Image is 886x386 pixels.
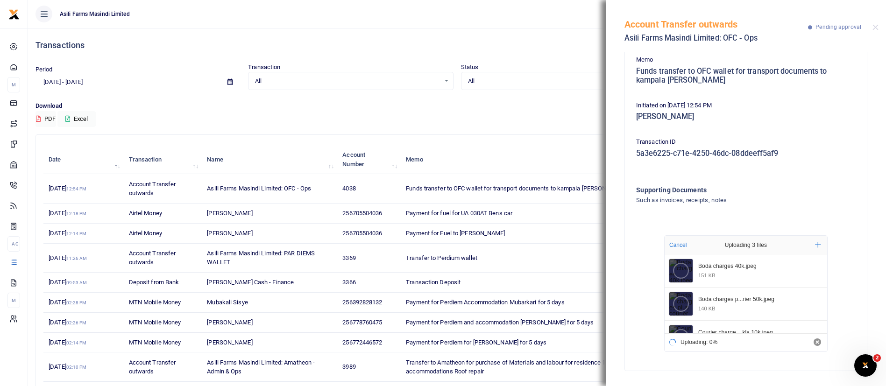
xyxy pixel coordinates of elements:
[873,354,881,362] span: 2
[406,185,627,192] span: Funds transfer to OFC wallet for transport documents to kampala [PERSON_NAME]
[66,211,87,216] small: 12:18 PM
[854,354,877,377] iframe: Intercom live chat
[342,363,355,370] span: 3989
[207,319,252,326] span: [PERSON_NAME]
[207,210,252,217] span: [PERSON_NAME]
[406,279,461,286] span: Transaction Deposit
[207,250,315,266] span: Asili Farms Masindi Limited: PAR DIEMS WALLET
[342,279,355,286] span: 3366
[66,256,87,261] small: 11:26 AM
[406,339,546,346] span: Payment for Perdiem for [PERSON_NAME] for 5 days
[624,19,808,30] h5: Account Transfer outwards
[66,186,87,191] small: 12:54 PM
[66,280,87,285] small: 09:53 AM
[49,339,86,346] span: [DATE]
[698,263,821,270] div: Boda charges 40k.jpeg
[49,299,86,306] span: [DATE]
[337,145,401,174] th: Account Number: activate to sort column ascending
[468,77,652,86] span: All
[636,149,856,158] h5: 5a3e6225-c71e-4250-46dc-08ddeeff5af9
[49,279,87,286] span: [DATE]
[129,181,176,197] span: Account Transfer outwards
[35,74,220,90] input: select period
[35,111,56,127] button: PDF
[255,77,439,86] span: All
[49,319,86,326] span: [DATE]
[406,210,512,217] span: Payment for fuel for UA 030AT Bens car
[49,363,86,370] span: [DATE]
[129,359,176,375] span: Account Transfer outwards
[636,137,856,147] p: Transaction ID
[129,299,181,306] span: MTN Mobile Money
[342,185,355,192] span: 4038
[406,230,505,237] span: Payment for Fuel to [PERSON_NAME]
[129,230,162,237] span: Airtel Money
[811,238,825,252] button: Add more files
[665,333,719,351] div: Uploading
[207,359,315,375] span: Asili Farms Masindi Limited: Amatheon - Admin & Ops
[202,145,337,174] th: Name: activate to sort column ascending
[129,250,176,266] span: Account Transfer outwards
[680,339,717,345] div: Uploading: 0%
[814,338,821,346] button: Cancel
[35,101,879,111] p: Download
[698,296,821,303] div: Boda charges plus courier 50k.jpeg
[698,329,821,337] div: Courier charges kilak to kla 10k.jpeg
[872,24,879,30] button: Close
[406,299,564,306] span: Payment for Perdiem Accommodation Mubarkari for 5 days
[815,24,861,30] span: Pending approval
[207,279,294,286] span: [PERSON_NAME] Cash - Finance
[342,339,382,346] span: 256772446572
[49,254,87,261] span: [DATE]
[35,40,879,50] h4: Transactions
[8,9,20,20] img: logo-small
[636,195,818,205] h4: Such as invoices, receipts, notes
[49,185,86,192] span: [DATE]
[401,145,662,174] th: Memo: activate to sort column ascending
[49,230,86,237] span: [DATE]
[624,34,808,43] h5: Asili Farms Masindi Limited: OFC - Ops
[66,320,87,325] small: 02:26 PM
[129,339,181,346] span: MTN Mobile Money
[129,279,179,286] span: Deposit from Bank
[66,340,87,345] small: 02:14 PM
[342,210,382,217] span: 256705504036
[129,319,181,326] span: MTN Mobile Money
[7,236,20,252] li: Ac
[461,63,479,72] label: Status
[129,210,162,217] span: Airtel Money
[406,254,477,261] span: Transfer to Perdium wallet
[248,63,280,72] label: Transaction
[636,101,856,111] p: Initiated on [DATE] 12:54 PM
[124,145,202,174] th: Transaction: activate to sort column ascending
[66,365,87,370] small: 02:10 PM
[706,236,786,254] div: Uploading 3 files
[8,10,20,17] a: logo-small logo-large logo-large
[406,359,620,375] span: Transfer to Amatheon for purchase of Materials and labour for residence 1 staff accommodations Ro...
[636,112,856,121] h5: [PERSON_NAME]
[57,111,96,127] button: Excel
[7,293,20,308] li: M
[56,10,134,18] span: Asili Farms Masindi Limited
[66,300,87,305] small: 02:28 PM
[342,299,382,306] span: 256392828132
[207,185,311,192] span: Asili Farms Masindi Limited: OFC - Ops
[207,230,252,237] span: [PERSON_NAME]
[664,235,828,352] div: File Uploader
[406,319,594,326] span: Payment for Perdiem and accommodation [PERSON_NAME] for 5 days
[7,77,20,92] li: M
[207,339,252,346] span: [PERSON_NAME]
[207,299,248,306] span: Mubakali Sisye
[342,230,382,237] span: 256705504036
[636,185,818,195] h4: Supporting Documents
[35,65,53,74] label: Period
[636,67,856,85] h5: Funds transfer to OFC wallet for transport documents to kampala [PERSON_NAME]
[342,319,382,326] span: 256778760475
[636,55,856,65] p: Memo
[43,145,124,174] th: Date: activate to sort column descending
[666,239,689,251] button: Cancel
[66,231,87,236] small: 12:14 PM
[49,210,86,217] span: [DATE]
[342,254,355,261] span: 3369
